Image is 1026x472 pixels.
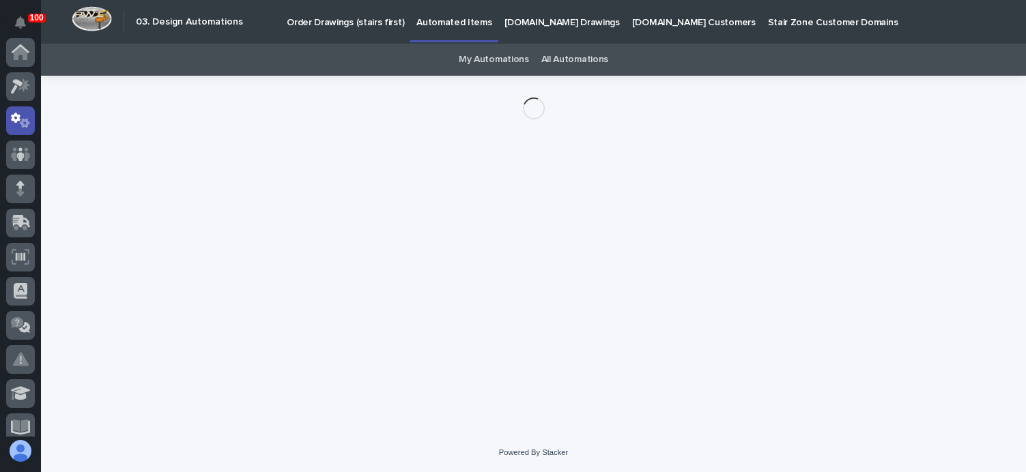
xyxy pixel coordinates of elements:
[72,6,112,31] img: Workspace Logo
[499,448,568,456] a: Powered By Stacker
[30,13,44,23] p: 100
[459,44,529,76] a: My Automations
[541,44,608,76] a: All Automations
[136,16,243,28] h2: 03. Design Automations
[17,16,35,38] div: Notifications100
[6,8,35,37] button: Notifications
[6,437,35,465] button: users-avatar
